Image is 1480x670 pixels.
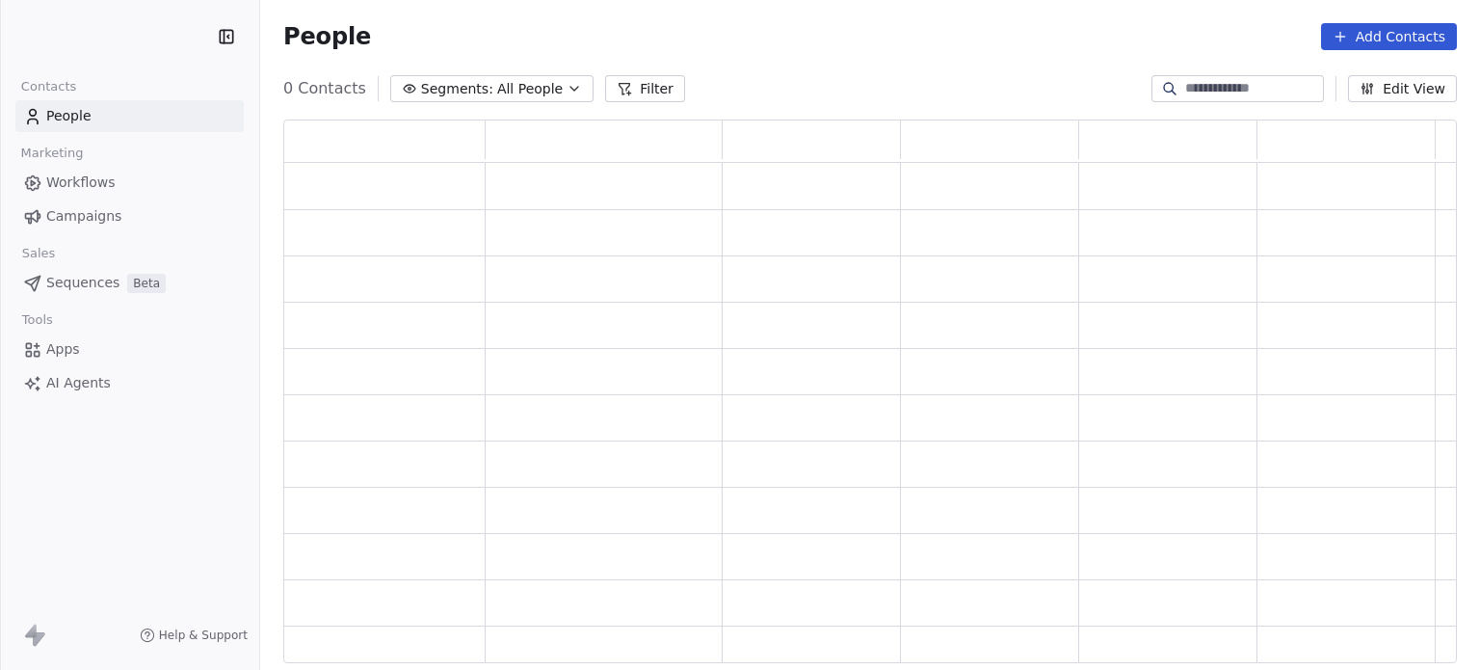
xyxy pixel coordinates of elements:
[15,367,244,399] a: AI Agents
[127,274,166,293] span: Beta
[605,75,685,102] button: Filter
[15,334,244,365] a: Apps
[46,339,80,360] span: Apps
[15,100,244,132] a: People
[46,206,121,227] span: Campaigns
[13,139,92,168] span: Marketing
[13,72,85,101] span: Contacts
[15,201,244,232] a: Campaigns
[1321,23,1457,50] button: Add Contacts
[13,306,61,335] span: Tools
[46,273,119,293] span: Sequences
[46,106,92,126] span: People
[421,79,493,99] span: Segments:
[15,267,244,299] a: SequencesBeta
[283,77,366,100] span: 0 Contacts
[46,373,111,393] span: AI Agents
[159,628,248,643] span: Help & Support
[140,628,248,643] a: Help & Support
[283,22,371,51] span: People
[46,173,116,193] span: Workflows
[1348,75,1457,102] button: Edit View
[13,239,64,268] span: Sales
[497,79,563,99] span: All People
[15,167,244,199] a: Workflows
